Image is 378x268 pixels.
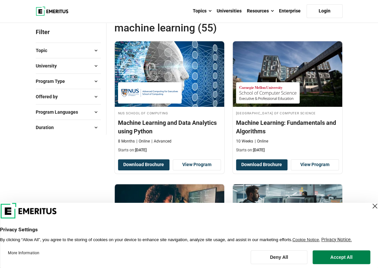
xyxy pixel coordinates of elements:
a: AI and Machine Learning Course by Carnegie Mellon University School of Computer Science - May 21,... [233,41,342,156]
img: NUS School of Computing [121,86,178,100]
span: University [36,62,62,69]
img: Professional Certificate in Machine Learning and Artificial Intelligence | Online AI and Machine ... [115,184,224,250]
button: Program Type [36,76,101,86]
p: Starts on: [236,147,339,153]
span: Topic [36,47,52,54]
button: Download Brochure [236,159,288,170]
p: Online [255,139,268,144]
p: 8 Months [118,139,135,144]
a: AI and Machine Learning Course by NUS School of Computing - September 30, 2025 NUS School of Comp... [115,41,224,156]
button: Program Languages [36,107,101,117]
span: Program Type [36,78,70,85]
p: Advanced [151,139,171,144]
img: Machine Learning: Fundamentals and Algorithms | Online AI and Machine Learning Course [233,41,342,107]
span: Duration [36,124,59,131]
img: Professional Certificate in Machine Learning and Artificial Intelligence | Online AI and Machine ... [233,184,342,250]
button: Topic [36,46,101,55]
button: Download Brochure [118,159,169,170]
span: Program Languages [36,108,83,116]
a: View Program [173,159,221,170]
p: Starts on: [118,147,221,153]
button: Offered by [36,92,101,102]
h4: Machine Learning: Fundamentals and Algorithms [236,119,339,135]
span: [DATE] [253,148,265,152]
button: University [36,61,101,71]
h4: NUS School of Computing [118,110,221,116]
h4: Machine Learning and Data Analytics using Python [118,119,221,135]
button: Duration [36,123,101,132]
h4: [GEOGRAPHIC_DATA] of Computer Science [236,110,339,116]
a: View Program [291,159,339,170]
a: Login [307,4,343,18]
p: Filter [36,21,101,43]
img: Carnegie Mellon University School of Computer Science [239,86,296,100]
span: Offered by [36,93,63,100]
img: Machine Learning and Data Analytics using Python | Online AI and Machine Learning Course [115,41,224,107]
span: [DATE] [135,148,147,152]
p: 10 Weeks [236,139,253,144]
span: machine learning (55) [114,21,229,34]
p: Online [136,139,150,144]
